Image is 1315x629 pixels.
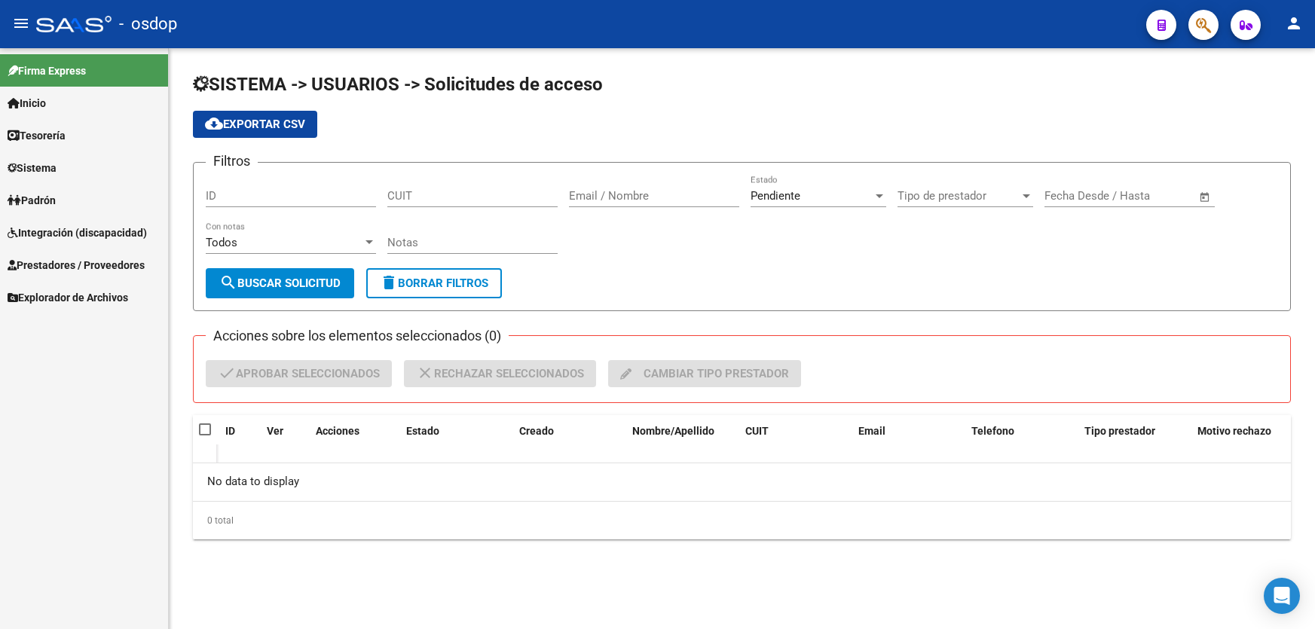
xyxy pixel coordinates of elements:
span: Creado [519,425,554,437]
mat-icon: search [219,273,237,292]
span: Explorador de Archivos [8,289,128,306]
datatable-header-cell: Email [852,415,965,465]
span: Buscar solicitud [219,276,341,290]
span: Email [858,425,885,437]
span: Rechazar seleccionados [416,360,584,387]
span: Estado [406,425,439,437]
mat-icon: cloud_download [205,115,223,133]
button: Borrar Filtros [366,268,502,298]
span: Cambiar tipo prestador [620,360,789,387]
datatable-header-cell: CUIT [739,415,852,465]
datatable-header-cell: Creado [513,415,626,465]
datatable-header-cell: Tipo prestador [1078,415,1191,465]
span: CUIT [745,425,769,437]
span: - osdop [119,8,177,41]
mat-icon: menu [12,14,30,32]
input: Fecha fin [1119,189,1192,203]
button: Cambiar tipo prestador [608,360,801,387]
button: Open calendar [1197,188,1214,206]
span: Nombre/Apellido [632,425,714,437]
button: Aprobar seleccionados [206,360,392,387]
span: Sistema [8,160,57,176]
span: Aprobar seleccionados [218,360,380,387]
datatable-header-cell: Telefono [965,415,1078,465]
h3: Acciones sobre los elementos seleccionados (0) [206,325,509,347]
mat-icon: close [416,364,434,382]
span: Padrón [8,192,56,209]
datatable-header-cell: Motivo rechazo [1191,415,1304,465]
button: Rechazar seleccionados [404,360,596,387]
datatable-header-cell: Nombre/Apellido [626,415,739,465]
mat-icon: person [1285,14,1303,32]
span: Integración (discapacidad) [8,224,147,241]
span: Telefono [971,425,1014,437]
span: Pendiente [751,189,800,203]
h3: Filtros [206,151,258,172]
span: Todos [206,236,237,249]
span: Borrar Filtros [380,276,488,290]
span: Tesorería [8,127,66,144]
mat-icon: delete [380,273,398,292]
button: Buscar solicitud [206,268,354,298]
span: SISTEMA -> USUARIOS -> Solicitudes de acceso [193,74,603,95]
span: Acciones [316,425,359,437]
span: Motivo rechazo [1197,425,1271,437]
span: Inicio [8,95,46,111]
datatable-header-cell: Estado [400,415,513,465]
span: Prestadores / Proveedores [8,257,145,273]
span: Firma Express [8,63,86,79]
span: Tipo prestador [1084,425,1155,437]
input: Fecha inicio [1044,189,1106,203]
span: Ver [267,425,283,437]
datatable-header-cell: Acciones [310,415,400,465]
div: 0 total [193,502,1291,539]
span: Exportar CSV [205,118,305,131]
span: ID [225,425,235,437]
div: No data to display [193,463,1291,501]
mat-icon: check [218,364,236,382]
button: Exportar CSV [193,111,317,138]
datatable-header-cell: Ver [261,415,310,465]
div: Open Intercom Messenger [1264,578,1300,614]
datatable-header-cell: ID [219,415,261,465]
span: Tipo de prestador [898,189,1020,203]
